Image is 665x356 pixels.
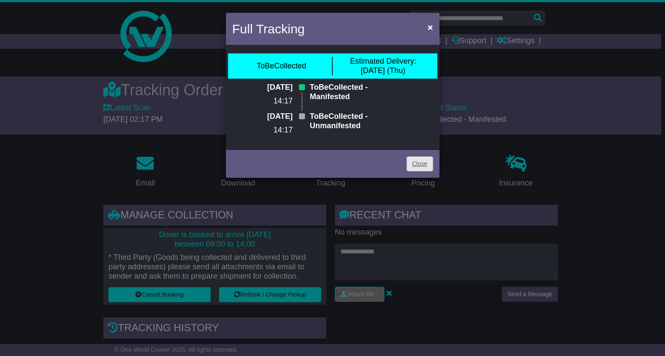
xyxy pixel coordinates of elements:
span: Estimated Delivery: [350,57,416,65]
div: ToBeCollected [257,62,306,71]
p: ToBeCollected - Unmanifested [310,112,409,130]
button: Close [423,18,437,36]
p: 14:17 [256,97,293,106]
p: [DATE] [256,112,293,121]
div: [DATE] (Thu) [350,57,416,75]
a: Close [407,156,433,171]
p: [DATE] [256,83,293,92]
p: 14:17 [256,126,293,135]
span: × [428,22,433,32]
p: ToBeCollected - Manifested [310,83,409,101]
h4: Full Tracking [232,19,305,38]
